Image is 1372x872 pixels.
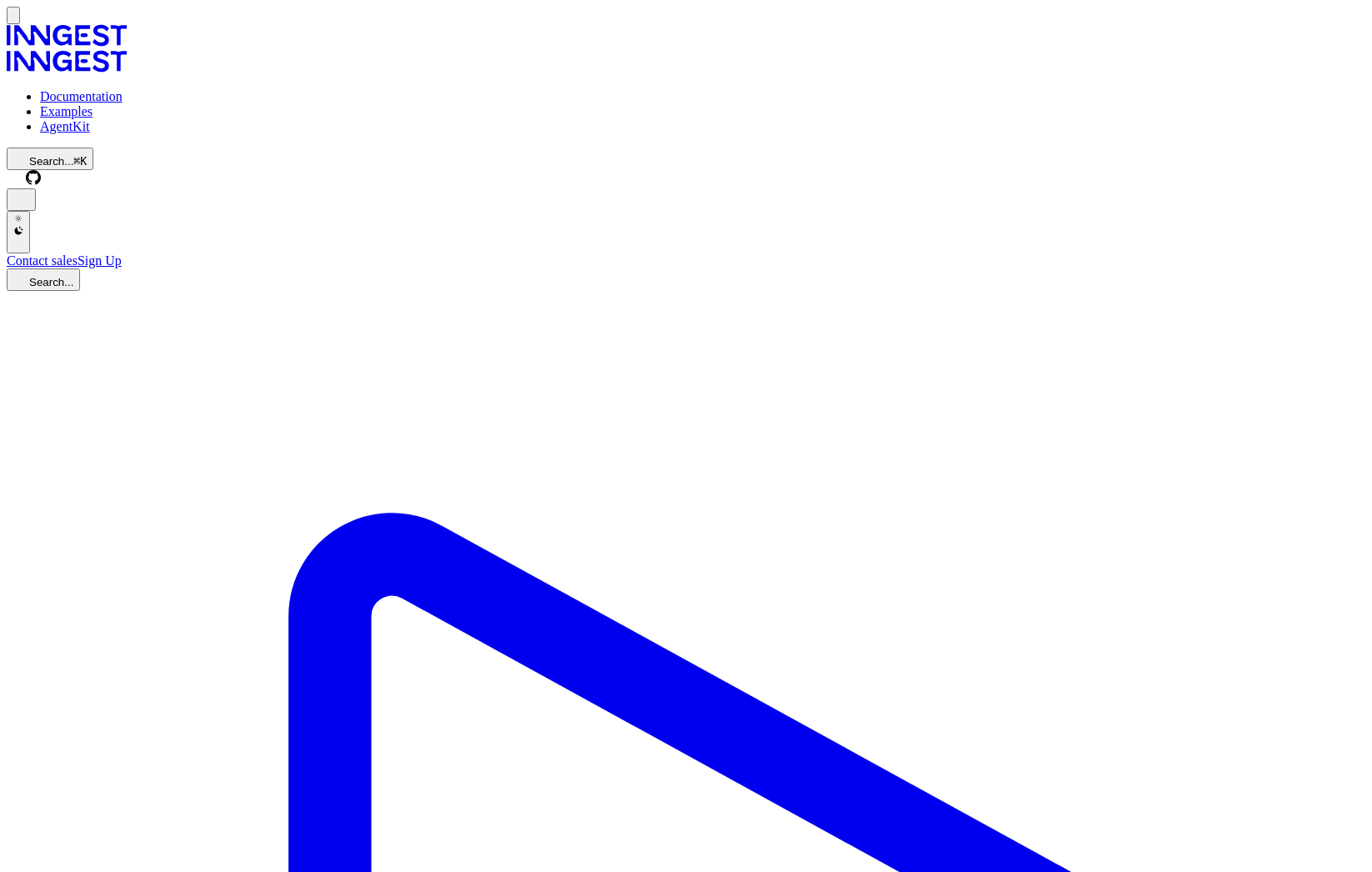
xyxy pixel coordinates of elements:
button: Search... [7,268,80,291]
button: Search...⌘K [7,148,93,170]
a: Documentation [40,89,123,103]
a: AgentKit [40,119,90,133]
kbd: ⌘K [73,155,87,168]
button: Toggle navigation [7,7,20,24]
a: Sign Up [78,253,122,268]
button: Find something... [7,188,36,211]
a: Examples [40,104,93,118]
a: Contact sales [7,253,78,268]
button: Toggle dark mode [7,211,30,253]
